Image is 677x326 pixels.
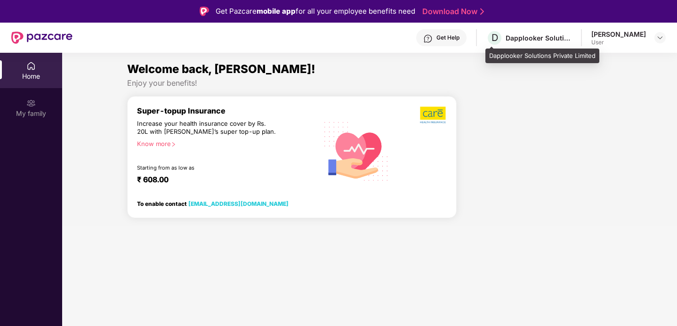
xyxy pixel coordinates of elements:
span: right [171,142,176,147]
img: b5dec4f62d2307b9de63beb79f102df3.png [420,106,447,124]
img: svg+xml;base64,PHN2ZyBpZD0iSG9tZSIgeG1sbnM9Imh0dHA6Ly93d3cudzMub3JnLzIwMDAvc3ZnIiB3aWR0aD0iMjAiIG... [26,61,36,71]
span: D [492,32,498,43]
strong: mobile app [257,7,296,16]
div: Know more [137,140,312,147]
div: Get Pazcare for all your employee benefits need [216,6,415,17]
img: Stroke [480,7,484,16]
span: Welcome back, [PERSON_NAME]! [127,62,315,76]
div: To enable contact [137,200,289,207]
img: Logo [200,7,209,16]
div: Enjoy your benefits! [127,78,613,88]
div: Dapplooker Solutions Private Limited [485,49,599,64]
div: User [591,39,646,46]
div: ₹ 608.00 [137,175,308,186]
div: Dapplooker Solutions Private Limited [506,33,572,42]
div: Starting from as low as [137,164,278,171]
img: svg+xml;base64,PHN2ZyBpZD0iSGVscC0zMngzMiIgeG1sbnM9Imh0dHA6Ly93d3cudzMub3JnLzIwMDAvc3ZnIiB3aWR0aD... [423,34,433,43]
img: New Pazcare Logo [11,32,73,44]
img: svg+xml;base64,PHN2ZyB3aWR0aD0iMjAiIGhlaWdodD0iMjAiIHZpZXdCb3g9IjAgMCAyMCAyMCIgZmlsbD0ibm9uZSIgeG... [26,98,36,108]
img: svg+xml;base64,PHN2ZyBpZD0iRHJvcGRvd24tMzJ4MzIiIHhtbG5zPSJodHRwOi8vd3d3LnczLm9yZy8yMDAwL3N2ZyIgd2... [656,34,664,41]
a: Download Now [422,7,481,16]
div: Super-topup Insurance [137,106,318,115]
img: svg+xml;base64,PHN2ZyB4bWxucz0iaHR0cDovL3d3dy53My5vcmcvMjAwMC9zdmciIHhtbG5zOnhsaW5rPSJodHRwOi8vd3... [318,111,395,190]
a: [EMAIL_ADDRESS][DOMAIN_NAME] [188,200,289,207]
div: Increase your health insurance cover by Rs. 20L with [PERSON_NAME]’s super top-up plan. [137,120,277,136]
div: Get Help [436,34,459,41]
div: [PERSON_NAME] [591,30,646,39]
